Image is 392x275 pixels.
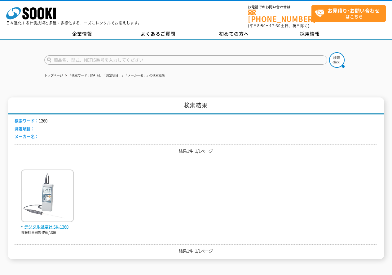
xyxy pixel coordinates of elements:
[196,29,272,39] a: 初めての方へ
[15,133,39,139] span: メーカー名：
[15,118,39,123] span: 検索ワード：
[120,29,196,39] a: よくあるご質問
[21,230,74,235] p: 佐藤計量器製作所/温度
[248,10,311,22] a: [PHONE_NUMBER]
[21,217,74,230] a: デジタル温度計 SK-1260
[15,126,35,131] span: 測定項目：
[270,23,281,28] span: 17:30
[15,148,377,154] p: 結果1件 1/1ページ
[328,7,380,14] strong: お見積り･お問い合わせ
[64,72,165,79] li: 「検索ワード：[DATE]」「測定項目：」「メーカー名：」の検索結果
[44,55,327,65] input: 商品名、型式、NETIS番号を入力してください
[311,5,386,22] a: お見積り･お問い合わせはこちら
[44,74,63,77] a: トップページ
[15,248,377,254] p: 結果1件 1/1ページ
[257,23,266,28] span: 8:50
[272,29,348,39] a: 採用情報
[21,170,74,224] img: SK-1260
[315,6,385,21] span: はこちら
[15,118,47,124] li: 1260
[219,30,249,37] span: 初めての方へ
[248,23,309,28] span: (平日 ～ 土日、祝日除く)
[21,224,74,230] span: デジタル温度計 SK-1260
[6,21,142,25] p: 日々進化する計測技術と多種・多様化するニーズにレンタルでお応えします。
[44,29,120,39] a: 企業情報
[248,5,311,9] span: お電話でのお問い合わせは
[329,52,345,68] img: btn_search.png
[8,97,384,114] h1: 検索結果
